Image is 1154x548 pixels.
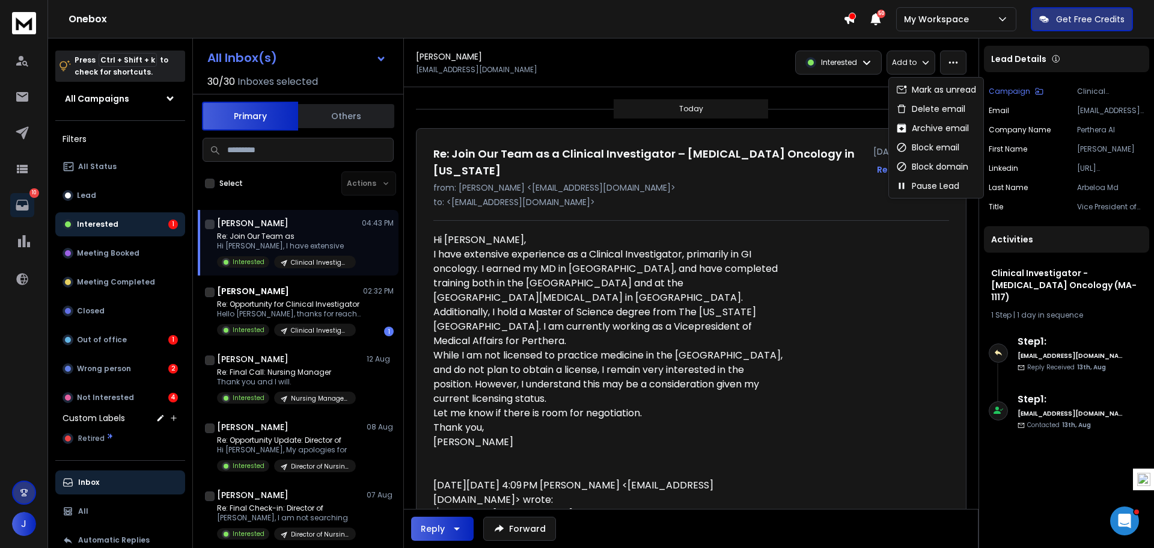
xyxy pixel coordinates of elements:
[1077,144,1144,154] p: [PERSON_NAME]
[896,161,968,173] div: Block domain
[217,309,361,319] p: Hello [PERSON_NAME], thanks for reaching
[202,102,298,131] button: Primary
[217,436,356,445] p: Re: Opportunity Update: Director of
[433,420,784,435] p: Thank you,
[168,335,178,345] div: 1
[207,52,277,64] h1: All Inbox(s)
[892,58,917,67] p: Add to
[1018,351,1123,360] h6: [EMAIL_ADDRESS][DOMAIN_NAME]
[217,421,288,433] h1: [PERSON_NAME]
[991,310,1142,320] div: |
[984,226,1149,253] div: Activities
[1077,202,1144,212] p: Vice President of Medical Affairs
[433,406,784,420] p: Let me know if there is room for negotiation.
[77,191,96,200] p: Lead
[78,162,117,171] p: All Status
[896,84,976,96] div: Mark as unread
[421,523,445,535] div: Reply
[1056,13,1125,25] p: Get Free Credits
[991,53,1046,65] p: Lead Details
[433,478,784,507] div: [DATE][DATE] 4:09 PM [PERSON_NAME] <[EMAIL_ADDRESS][DOMAIN_NAME]> wrote:
[217,513,356,523] p: [PERSON_NAME], I am not searching
[989,164,1018,173] p: linkedin
[1018,334,1123,349] h6: Step 1 :
[12,512,36,536] span: J
[219,179,243,188] label: Select
[362,218,394,228] p: 04:43 PM
[1077,363,1106,372] span: 13th, Aug
[367,422,394,432] p: 08 Aug
[77,248,139,258] p: Meeting Booked
[896,180,959,192] div: Pause Lead
[99,53,157,67] span: Ctrl + Shift + k
[63,412,125,424] h3: Custom Labels
[233,393,264,402] p: Interested
[1077,183,1144,192] p: Arbeloa Md
[77,277,155,287] p: Meeting Completed
[65,93,129,105] h1: All Campaigns
[168,393,178,402] div: 4
[416,51,482,63] h1: [PERSON_NAME]
[291,326,349,335] p: Clinical Investigator - [MEDICAL_DATA] Oncology (MA-1117)
[78,434,105,443] span: Retired
[78,535,150,545] p: Automatic Replies
[989,144,1027,154] p: First Name
[989,183,1028,192] p: Last Name
[896,141,959,153] div: Block email
[12,12,36,34] img: logo
[168,364,178,374] div: 2
[1110,506,1139,535] iframe: Intercom live chat
[367,354,394,364] p: 12 Aug
[989,125,1051,135] p: Company Name
[433,435,784,449] p: [PERSON_NAME]
[989,87,1030,96] p: Campaign
[1077,106,1144,115] p: [EMAIL_ADDRESS][DOMAIN_NAME]
[877,164,901,176] button: Reply
[433,196,949,208] p: to: <[EMAIL_ADDRESS][DOMAIN_NAME]>
[75,54,168,78] p: Press to check for shortcuts.
[217,377,356,387] p: Thank you and I will.
[1077,125,1144,135] p: Perthera AI
[69,12,843,26] h1: Onebox
[77,220,118,229] p: Interested
[416,65,537,75] p: [EMAIL_ADDRESS][DOMAIN_NAME]
[1027,363,1106,372] p: Reply Received
[77,364,131,374] p: Wrong person
[291,530,349,539] p: Director of Nursing (MI-1116)
[433,233,784,464] div: Hi [PERSON_NAME],
[168,220,178,229] div: 1
[78,478,99,487] p: Inbox
[77,335,127,345] p: Out of office
[29,188,39,198] p: 10
[237,75,318,89] h3: Inboxes selected
[207,75,235,89] span: 30 / 30
[991,310,1012,320] span: 1 Step
[1018,409,1123,418] h6: [EMAIL_ADDRESS][DOMAIN_NAME]
[217,368,356,377] p: Re: Final Call: Nursing Manager
[1027,420,1091,429] p: Contacted
[233,325,264,334] p: Interested
[991,267,1142,303] h1: Clinical Investigator - [MEDICAL_DATA] Oncology (MA-1117)
[291,258,349,267] p: Clinical Investigator - [MEDICAL_DATA] Oncology (MA-1117)
[217,232,356,241] p: Re: Join Our Team as
[433,348,784,406] p: While I am not licensed to practice medicine in the [GEOGRAPHIC_DATA], and do not plan to obtain ...
[217,445,356,455] p: Hi [PERSON_NAME], My apologies for
[433,146,866,179] h1: Re: Join Our Team as a Clinical Investigator – [MEDICAL_DATA] Oncology in [US_STATE]
[217,353,288,365] h1: [PERSON_NAME]
[77,306,105,316] p: Closed
[433,247,784,348] p: I have extensive experience as a Clinical Investigator, primarily in GI oncology. I earned my MD ...
[233,529,264,538] p: Interested
[217,285,289,297] h1: [PERSON_NAME]
[679,104,703,114] p: Today
[896,122,969,134] div: Archive email
[291,394,349,403] p: Nursing Manager - Labor and Delivery ([GEOGRAPHIC_DATA]-1112)
[77,393,134,402] p: Not Interested
[1077,87,1144,96] p: Clinical Investigator - [MEDICAL_DATA] Oncology (MA-1117)
[55,131,185,147] h3: Filters
[217,241,356,251] p: Hi [PERSON_NAME], I have extensive
[291,462,349,471] p: Director of Nursing (MI-1116)
[1018,392,1123,407] h6: Step 1 :
[873,146,949,158] p: [DATE] : 04:43 pm
[384,327,394,336] div: 1
[217,489,288,501] h1: [PERSON_NAME]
